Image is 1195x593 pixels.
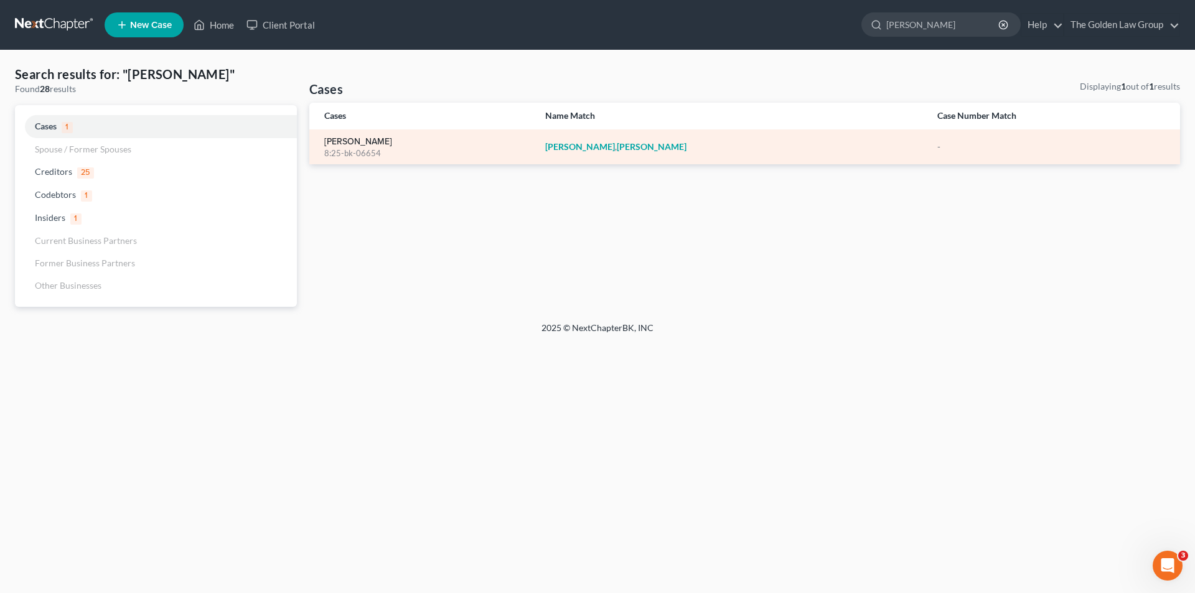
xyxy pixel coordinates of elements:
[535,103,927,129] th: Name Match
[1021,14,1063,36] a: Help
[35,189,76,200] span: Codebtors
[35,166,72,177] span: Creditors
[886,13,1000,36] input: Search by name...
[309,80,343,98] h4: Cases
[1149,81,1154,91] strong: 1
[15,115,297,138] a: Cases1
[309,103,535,129] th: Cases
[81,190,92,202] span: 1
[15,161,297,184] a: Creditors25
[35,212,65,223] span: Insiders
[35,235,137,246] span: Current Business Partners
[130,21,172,30] span: New Case
[15,230,297,252] a: Current Business Partners
[243,322,952,344] div: 2025 © NextChapterBK, INC
[15,252,297,274] a: Former Business Partners
[15,184,297,207] a: Codebtors1
[1064,14,1179,36] a: The Golden Law Group
[35,280,101,291] span: Other Businesses
[240,14,321,36] a: Client Portal
[1121,81,1126,91] strong: 1
[70,213,82,225] span: 1
[35,258,135,268] span: Former Business Partners
[324,147,525,159] div: 8:25-bk-06654
[617,141,687,152] em: [PERSON_NAME]
[324,138,392,146] a: [PERSON_NAME]
[15,83,297,95] div: Found results
[1080,80,1180,93] div: Displaying out of results
[545,141,615,152] em: [PERSON_NAME]
[35,121,57,131] span: Cases
[15,274,297,297] a: Other Businesses
[15,207,297,230] a: Insiders1
[545,141,917,153] div: ,
[1178,551,1188,561] span: 3
[35,144,131,154] span: Spouse / Former Spouses
[1153,551,1183,581] iframe: Intercom live chat
[927,103,1180,129] th: Case Number Match
[15,65,297,83] h4: Search results for: "[PERSON_NAME]"
[937,141,1165,153] div: -
[40,83,50,94] strong: 28
[187,14,240,36] a: Home
[77,167,94,179] span: 25
[15,138,297,161] a: Spouse / Former Spouses
[62,122,73,133] span: 1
